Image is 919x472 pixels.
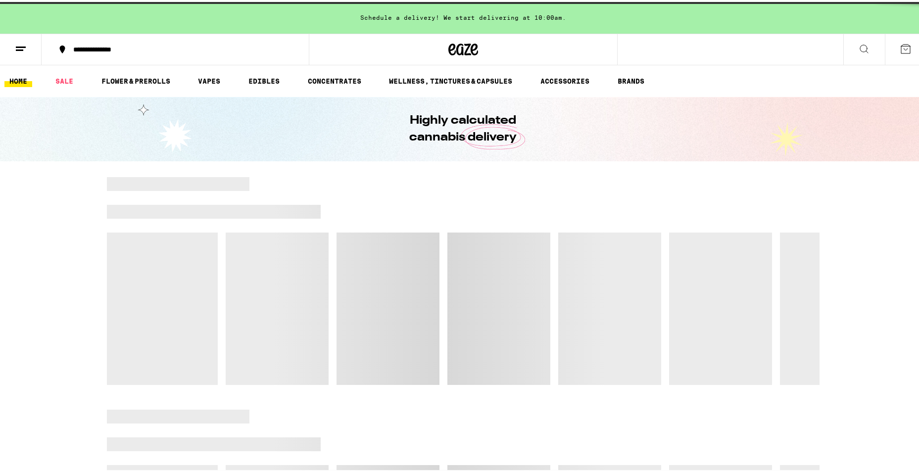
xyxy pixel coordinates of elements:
[6,7,71,15] span: Hi. Need any help?
[243,73,285,85] a: EDIBLES
[50,73,78,85] a: SALE
[4,73,32,85] a: HOME
[303,73,366,85] a: CONCENTRATES
[535,73,594,85] a: ACCESSORIES
[613,73,649,85] a: BRANDS
[193,73,225,85] a: VAPES
[97,73,175,85] a: FLOWER & PREROLLS
[382,110,545,144] h1: Highly calculated cannabis delivery
[384,73,517,85] a: WELLNESS, TINCTURES & CAPSULES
